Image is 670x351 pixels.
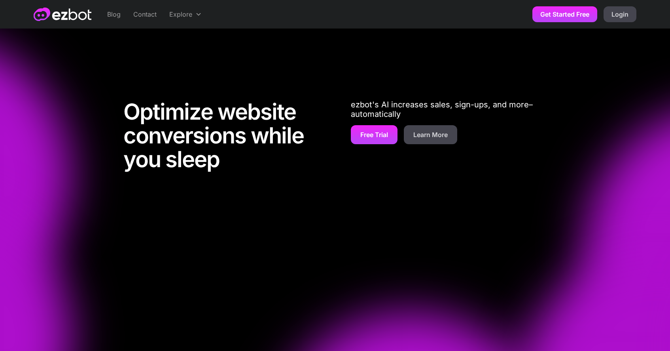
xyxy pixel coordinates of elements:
a: Get Started Free [532,6,597,22]
a: Learn More [404,125,457,144]
p: ezbot's AI increases sales, sign-ups, and more–automatically [351,100,547,119]
h1: Optimize website conversions while you sleep [123,100,319,175]
a: Free Trial [351,125,397,144]
a: home [34,8,91,21]
div: Explore [169,10,192,19]
a: Login [604,6,636,22]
